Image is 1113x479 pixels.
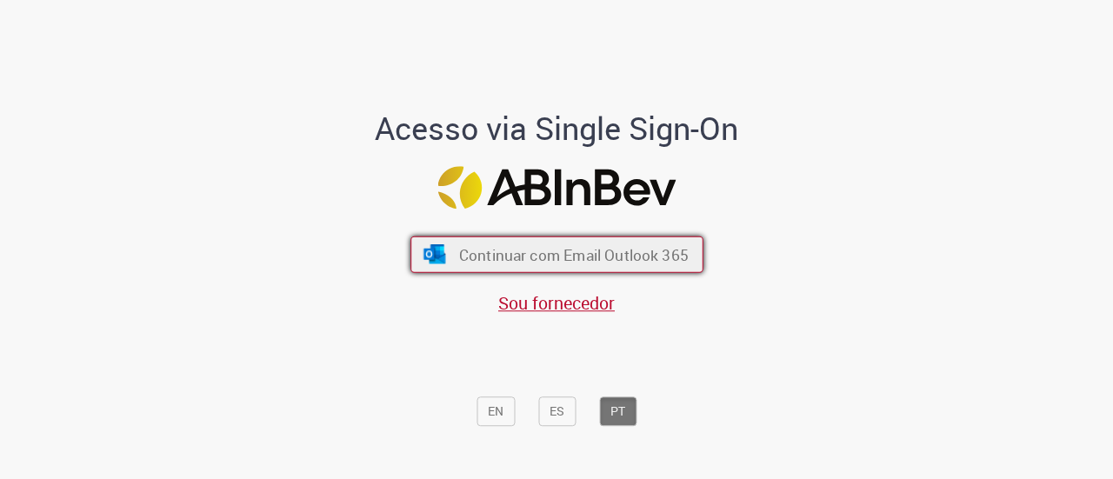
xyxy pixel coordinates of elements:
button: EN [477,396,515,426]
span: Continuar com Email Outlook 365 [458,244,688,264]
button: ES [538,396,576,426]
h1: Acesso via Single Sign-On [316,111,798,146]
a: Sou fornecedor [498,291,615,315]
button: PT [599,396,636,426]
img: Logo ABInBev [437,166,676,209]
img: ícone Azure/Microsoft 360 [422,245,447,264]
button: ícone Azure/Microsoft 360 Continuar com Email Outlook 365 [410,236,703,273]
